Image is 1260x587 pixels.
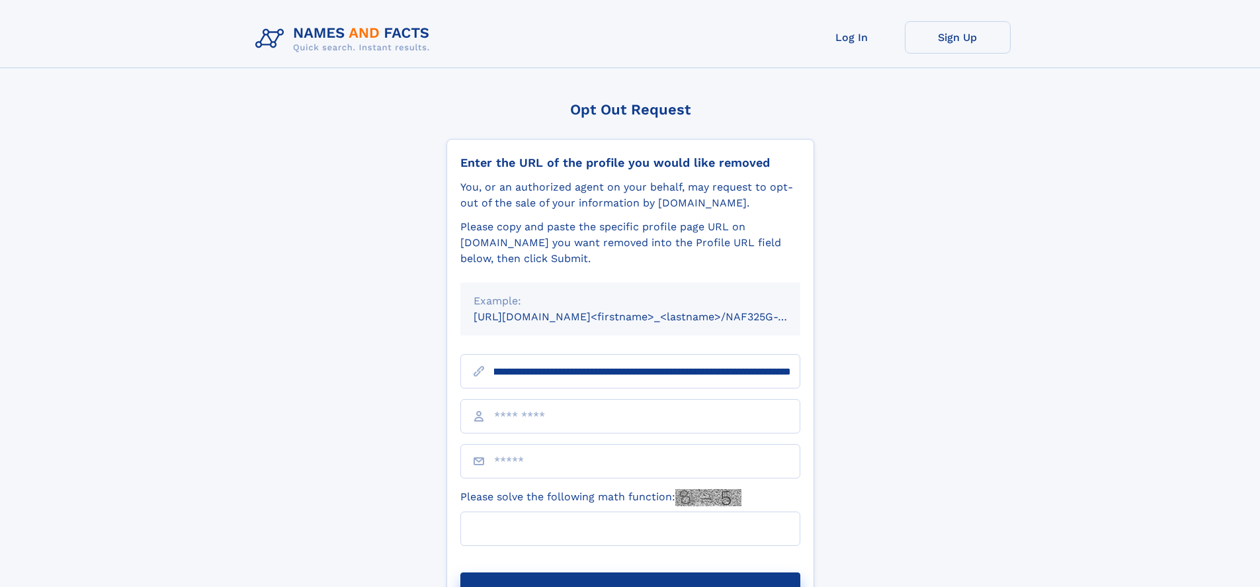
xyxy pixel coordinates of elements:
[474,293,787,309] div: Example:
[460,219,800,267] div: Please copy and paste the specific profile page URL on [DOMAIN_NAME] you want removed into the Pr...
[460,489,741,506] label: Please solve the following math function:
[799,21,905,54] a: Log In
[250,21,441,57] img: Logo Names and Facts
[905,21,1011,54] a: Sign Up
[460,156,800,170] div: Enter the URL of the profile you would like removed
[460,179,800,211] div: You, or an authorized agent on your behalf, may request to opt-out of the sale of your informatio...
[474,310,825,323] small: [URL][DOMAIN_NAME]<firstname>_<lastname>/NAF325G-xxxxxxxx
[446,101,814,118] div: Opt Out Request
